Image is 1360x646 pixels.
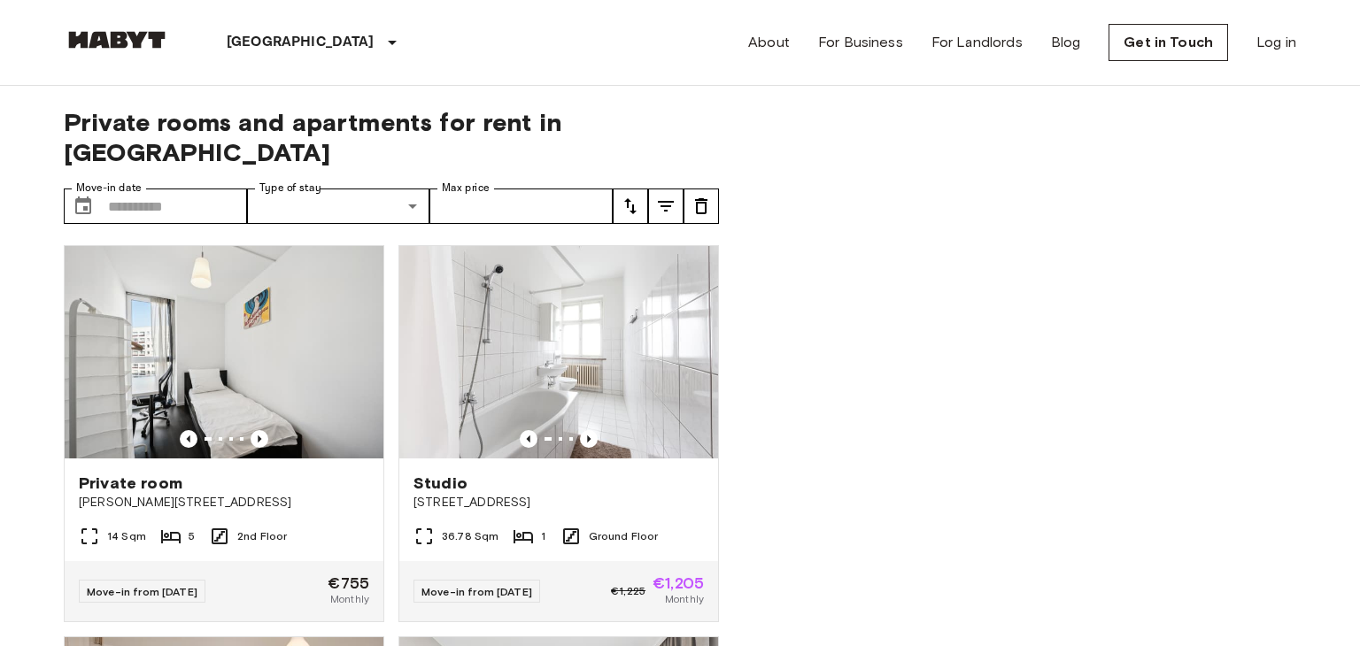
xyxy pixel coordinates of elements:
[589,528,659,544] span: Ground Floor
[64,107,719,167] span: Private rooms and apartments for rent in [GEOGRAPHIC_DATA]
[259,181,321,196] label: Type of stay
[237,528,287,544] span: 2nd Floor
[748,32,790,53] a: About
[1256,32,1296,53] a: Log in
[398,245,719,622] a: Marketing picture of unit DE-01-030-001-01HPrevious imagePrevious imageStudio[STREET_ADDRESS]36.7...
[64,245,384,622] a: Marketing picture of unit DE-01-302-006-05Previous imagePrevious imagePrivate room[PERSON_NAME][S...
[520,430,537,448] button: Previous image
[189,528,195,544] span: 5
[580,430,598,448] button: Previous image
[648,188,684,224] button: tune
[931,32,1023,53] a: For Landlords
[442,528,498,544] span: 36.78 Sqm
[79,473,182,494] span: Private room
[64,31,170,49] img: Habyt
[611,583,645,599] span: €1,225
[613,188,648,224] button: tune
[227,32,375,53] p: [GEOGRAPHIC_DATA]
[180,430,197,448] button: Previous image
[330,591,369,607] span: Monthly
[399,246,718,458] img: Marketing picture of unit DE-01-030-001-01H
[653,575,704,591] span: €1,205
[684,188,719,224] button: tune
[421,585,532,598] span: Move-in from [DATE]
[251,430,268,448] button: Previous image
[1109,24,1228,61] a: Get in Touch
[107,528,146,544] span: 14 Sqm
[818,32,903,53] a: For Business
[1051,32,1081,53] a: Blog
[65,246,383,458] img: Marketing picture of unit DE-01-302-006-05
[328,575,369,591] span: €755
[66,188,101,224] button: Choose date
[76,181,142,196] label: Move-in date
[442,181,490,196] label: Max price
[541,528,545,544] span: 1
[87,585,197,598] span: Move-in from [DATE]
[665,591,704,607] span: Monthly
[413,494,704,511] span: [STREET_ADDRESS]
[79,494,369,511] span: [PERSON_NAME][STREET_ADDRESS]
[413,473,467,494] span: Studio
